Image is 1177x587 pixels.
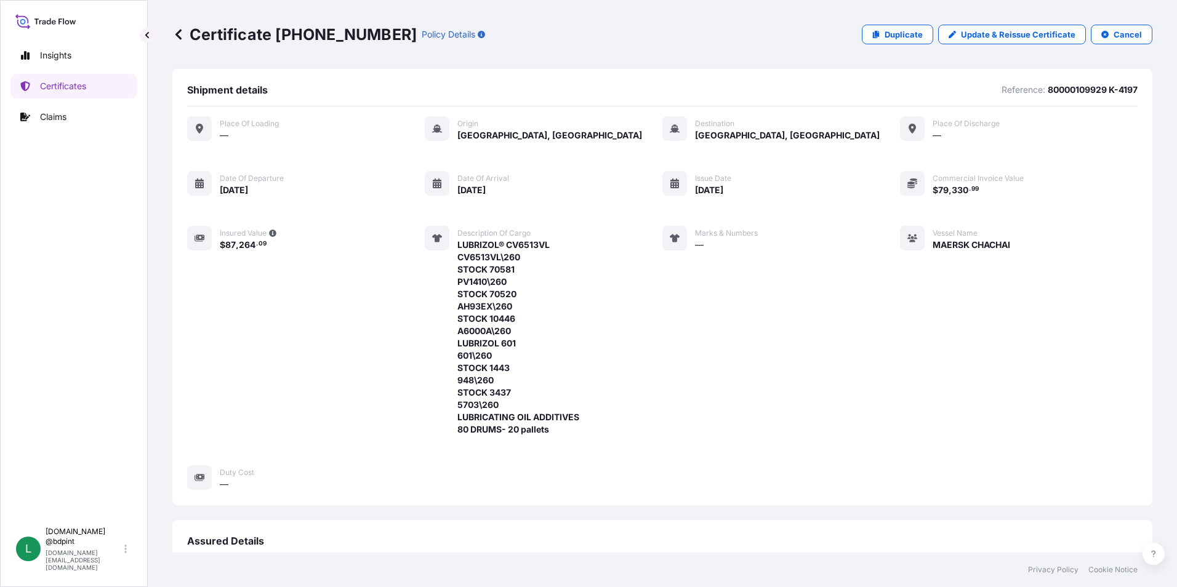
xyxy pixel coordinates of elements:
span: Vessel Name [933,228,978,238]
span: 79 [938,186,949,194]
span: 264 [239,241,255,249]
span: [DATE] [695,184,723,196]
p: Insights [40,49,71,62]
span: $ [933,186,938,194]
span: [GEOGRAPHIC_DATA], [GEOGRAPHIC_DATA] [695,129,880,142]
a: Update & Reissue Certificate [938,25,1086,44]
span: , [236,241,239,249]
p: [DOMAIN_NAME][EMAIL_ADDRESS][DOMAIN_NAME] [46,549,122,571]
span: [DATE] [220,184,248,196]
span: [GEOGRAPHIC_DATA], [GEOGRAPHIC_DATA] [457,129,642,142]
p: Claims [40,111,66,123]
a: Insights [10,43,137,68]
span: L [25,543,31,555]
span: Destination [695,119,734,129]
span: LUBRIZOL® CV6513VL CV6513VL\260 STOCK 70581 PV1410\260 STOCK 70520 AH93EX\260 STOCK 10446 A6000A\... [457,239,579,436]
a: Privacy Policy [1028,565,1079,575]
p: Reference: [1002,84,1045,96]
span: Commercial Invoice Value [933,174,1024,183]
span: . [969,187,971,191]
span: 87 [225,241,236,249]
span: 330 [952,186,968,194]
span: $ [220,241,225,249]
span: 99 [971,187,979,191]
a: Duplicate [862,25,933,44]
span: Shipment details [187,84,268,96]
span: Insured Value [220,228,267,238]
span: Place of discharge [933,119,1000,129]
span: [DATE] [457,184,486,196]
a: Claims [10,105,137,129]
a: Certificates [10,74,137,98]
span: , [949,186,952,194]
span: — [933,129,941,142]
span: Origin [457,119,478,129]
p: Certificate [PHONE_NUMBER] [172,25,417,44]
p: Policy Details [422,28,475,41]
p: Certificates [40,80,86,92]
span: Description of cargo [457,228,531,238]
span: — [695,239,704,251]
span: — [220,129,228,142]
span: MAERSK CHACHAI [933,239,1010,251]
p: Cancel [1114,28,1142,41]
button: Cancel [1091,25,1152,44]
p: [DOMAIN_NAME] @bdpint [46,527,122,546]
span: 09 [259,242,267,246]
span: Marks & Numbers [695,228,758,238]
a: Cookie Notice [1088,565,1138,575]
span: . [256,242,258,246]
span: Duty Cost [220,468,254,477]
span: Issue Date [695,174,731,183]
span: — [220,478,228,490]
span: Assured Details [187,535,264,547]
p: Update & Reissue Certificate [961,28,1075,41]
span: Date of departure [220,174,284,183]
p: Duplicate [885,28,923,41]
p: 80000109929 K-4197 [1048,84,1138,96]
span: Place of Loading [220,119,279,129]
span: Date of arrival [457,174,509,183]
